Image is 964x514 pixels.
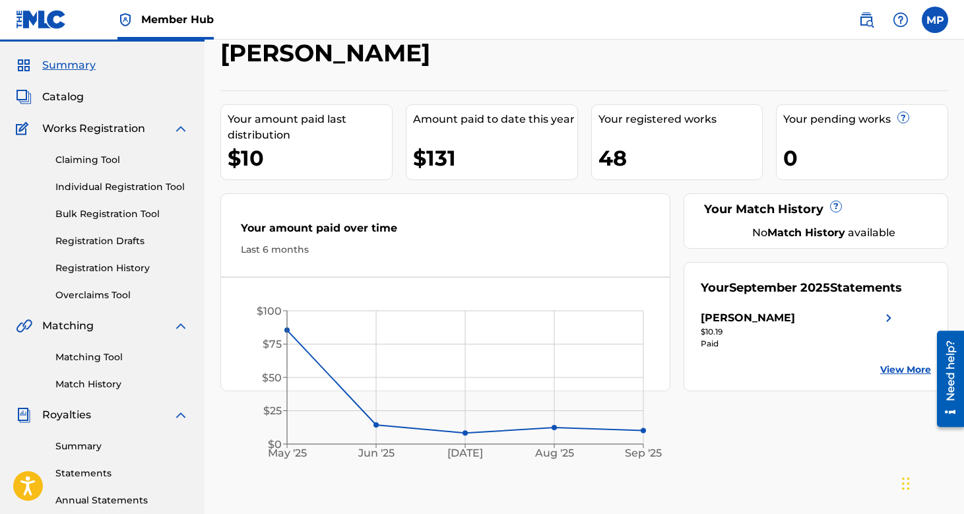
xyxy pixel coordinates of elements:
[117,12,133,28] img: Top Rightsholder
[717,225,931,241] div: No available
[701,279,902,297] div: Your Statements
[413,143,577,173] div: $131
[898,112,909,123] span: ?
[701,326,897,338] div: $10.19
[729,280,830,295] span: September 2025
[887,7,914,33] div: Help
[268,438,282,451] tspan: $0
[55,180,189,194] a: Individual Registration Tool
[16,121,33,137] img: Works Registration
[880,363,931,377] a: View More
[42,318,94,334] span: Matching
[55,350,189,364] a: Matching Tool
[701,338,897,350] div: Paid
[173,121,189,137] img: expand
[228,112,392,143] div: Your amount paid last distribution
[881,310,897,326] img: right chevron icon
[173,407,189,423] img: expand
[228,143,392,173] div: $10
[16,89,84,105] a: CatalogCatalog
[893,12,909,28] img: help
[55,261,189,275] a: Registration History
[16,57,32,73] img: Summary
[257,305,282,317] tspan: $100
[42,57,96,73] span: Summary
[55,234,189,248] a: Registration Drafts
[598,143,763,173] div: 48
[16,57,96,73] a: SummarySummary
[42,89,84,105] span: Catalog
[701,310,897,350] a: [PERSON_NAME]right chevron icon$10.19Paid
[262,371,282,384] tspan: $50
[16,318,32,334] img: Matching
[55,288,189,302] a: Overclaims Tool
[701,310,795,326] div: [PERSON_NAME]
[358,447,395,459] tspan: Jun '25
[783,143,948,173] div: 0
[701,201,931,218] div: Your Match History
[220,38,437,68] h2: [PERSON_NAME]
[16,407,32,423] img: Royalties
[16,89,32,105] img: Catalog
[42,121,145,137] span: Works Registration
[922,7,948,33] div: User Menu
[241,243,650,257] div: Last 6 months
[55,377,189,391] a: Match History
[534,447,574,459] tspan: Aug '25
[783,112,948,127] div: Your pending works
[55,466,189,480] a: Statements
[447,447,483,459] tspan: [DATE]
[55,207,189,221] a: Bulk Registration Tool
[858,12,874,28] img: search
[141,12,214,27] span: Member Hub
[55,494,189,507] a: Annual Statements
[263,404,282,417] tspan: $25
[16,10,67,29] img: MLC Logo
[598,112,763,127] div: Your registered works
[898,451,964,514] iframe: Chat Widget
[831,201,841,212] span: ?
[413,112,577,127] div: Amount paid to date this year
[902,464,910,503] div: Drag
[55,439,189,453] a: Summary
[42,407,91,423] span: Royalties
[767,226,845,239] strong: Match History
[263,338,282,350] tspan: $75
[55,153,189,167] a: Claiming Tool
[853,7,880,33] a: Public Search
[927,326,964,432] iframe: Resource Center
[173,318,189,334] img: expand
[241,220,650,243] div: Your amount paid over time
[625,447,662,459] tspan: Sep '25
[268,447,307,459] tspan: May '25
